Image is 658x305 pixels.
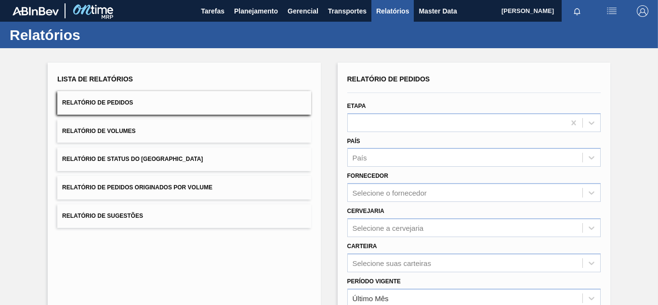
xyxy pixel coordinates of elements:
[57,204,311,228] button: Relatório de Sugestões
[328,5,367,17] span: Transportes
[419,5,457,17] span: Master Data
[57,75,133,83] span: Lista de Relatórios
[62,212,143,219] span: Relatório de Sugestões
[347,243,377,250] label: Carteira
[10,29,181,40] h1: Relatórios
[57,119,311,143] button: Relatório de Volumes
[288,5,318,17] span: Gerencial
[606,5,618,17] img: userActions
[353,259,431,267] div: Selecione suas carteiras
[353,294,389,302] div: Último Mês
[57,176,311,199] button: Relatório de Pedidos Originados por Volume
[62,184,212,191] span: Relatório de Pedidos Originados por Volume
[62,99,133,106] span: Relatório de Pedidos
[376,5,409,17] span: Relatórios
[347,208,384,214] label: Cervejaria
[57,147,311,171] button: Relatório de Status do [GEOGRAPHIC_DATA]
[353,224,424,232] div: Selecione a cervejaria
[13,7,59,15] img: TNhmsLtSVTkK8tSr43FrP2fwEKptu5GPRR3wAAAABJRU5ErkJggg==
[347,138,360,145] label: País
[353,154,367,162] div: País
[347,103,366,109] label: Etapa
[347,172,388,179] label: Fornecedor
[57,91,311,115] button: Relatório de Pedidos
[353,189,427,197] div: Selecione o fornecedor
[637,5,648,17] img: Logout
[62,156,203,162] span: Relatório de Status do [GEOGRAPHIC_DATA]
[562,4,592,18] button: Notificações
[62,128,135,134] span: Relatório de Volumes
[234,5,278,17] span: Planejamento
[347,278,401,285] label: Período Vigente
[201,5,224,17] span: Tarefas
[347,75,430,83] span: Relatório de Pedidos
